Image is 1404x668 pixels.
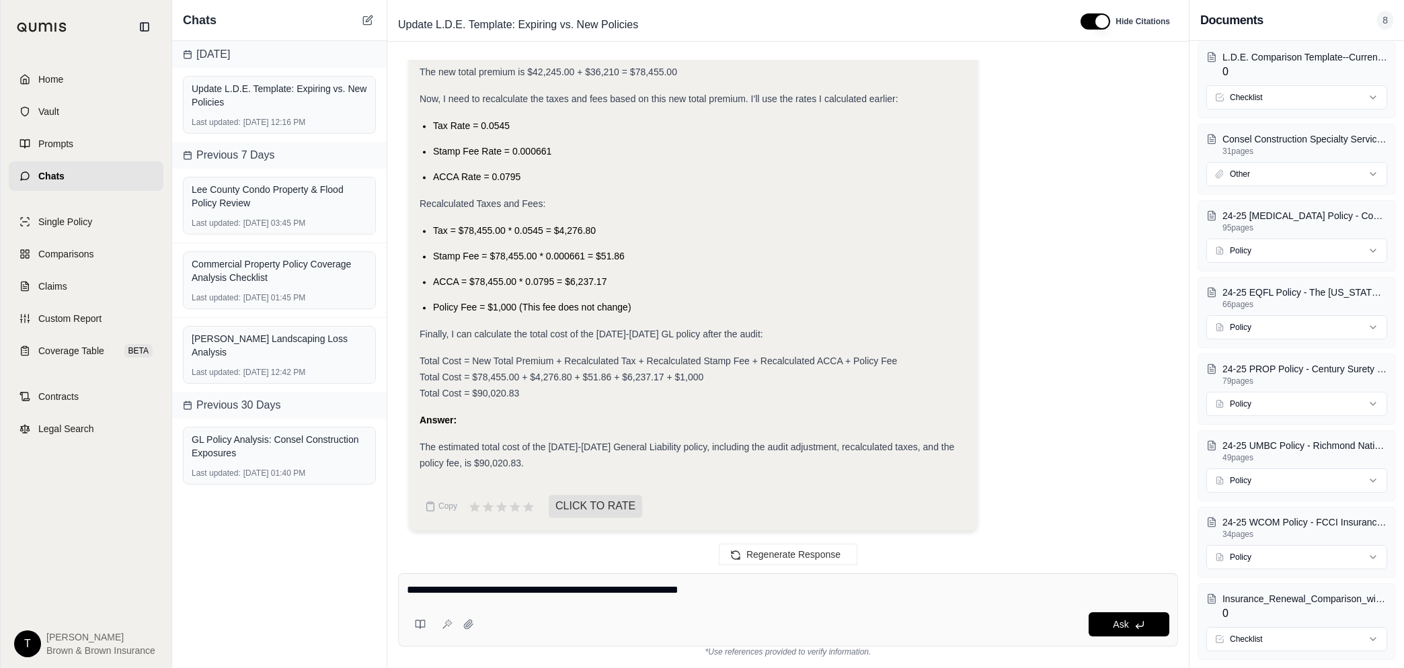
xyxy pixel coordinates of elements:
div: Previous 30 Days [172,392,387,419]
div: [DATE] 01:45 PM [192,292,367,303]
span: Finally, I can calculate the total cost of the [DATE]-[DATE] GL policy after the audit: [420,329,763,339]
p: 49 pages [1222,452,1387,463]
span: Last updated: [192,468,241,478]
p: Consel Construction Specialty Services, Inc - 25-26 Proposal DRAFT.pdf [1222,132,1387,146]
span: Stamp Fee Rate = 0.000661 [433,146,551,157]
p: 24-25 GLIA Policy - Concert Specialty Insurance Company eff 9252024.pdf [1222,209,1387,222]
a: Home [9,65,163,94]
div: 0 [1222,50,1387,80]
p: 66 pages [1222,299,1387,310]
span: ACCA = $78,455.00 * 0.0795 = $6,237.17 [433,276,607,287]
div: Previous 7 Days [172,142,387,169]
div: Edit Title [393,14,1064,36]
button: 24-25 UMBC Policy - Richmond National Insurance Company eff 9252024.pdf49pages [1206,439,1387,463]
p: 24-25 PROP Policy - Century Surety Company eff 9252024.pdf [1222,362,1387,376]
span: Chats [38,169,65,183]
span: Update L.D.E. Template: Expiring vs. New Policies [393,14,643,36]
span: The estimated total cost of the [DATE]-[DATE] General Liability policy, including the audit adjus... [420,442,954,468]
span: Coverage Table [38,344,104,358]
span: Stamp Fee = $78,455.00 * 0.000661 = $51.86 [433,251,625,261]
div: [DATE] 03:45 PM [192,218,367,228]
a: Legal Search [9,414,163,444]
strong: Answer: [420,415,457,425]
a: Prompts [9,129,163,159]
span: [PERSON_NAME] [46,630,155,644]
h3: Documents [1200,11,1263,30]
p: L.D.E. Comparison Template--Current.xlsx [1222,50,1387,64]
span: ACCA Rate = 0.0795 [433,171,520,182]
span: Home [38,73,63,86]
span: Comparisons [38,247,93,261]
p: 34 pages [1222,529,1387,540]
a: Vault [9,97,163,126]
button: Insurance_Renewal_Comparison_with_Premiums.xlsx0 [1206,592,1387,622]
span: Tax Rate = 0.0545 [433,120,510,131]
span: BETA [124,344,153,358]
div: [DATE] [172,41,387,68]
div: [DATE] 12:16 PM [192,117,367,128]
span: The new total premium is $42,245.00 + $36,210 = $78,455.00 [420,67,677,77]
span: Last updated: [192,292,241,303]
span: Contracts [38,390,79,403]
div: [DATE] 01:40 PM [192,468,367,478]
span: Ask [1113,619,1128,630]
button: Copy [420,493,463,519]
span: Total Cost = $78,455.00 + $4,276.80 + $51.86 + $6,237.17 + $1,000 [420,372,703,382]
span: Chats [183,11,217,30]
a: Contracts [9,382,163,411]
span: Policy Fee = $1,000 (This fee does not change) [433,302,631,312]
span: Single Policy [38,215,92,228]
button: Ask [1089,612,1169,636]
span: Total Cost = New Total Premium + Recalculated Tax + Recalculated Stamp Fee + Recalculated ACCA + ... [420,356,897,366]
span: Prompts [38,137,73,151]
span: Recalculated Taxes and Fees: [420,198,545,209]
div: [PERSON_NAME] Landscaping Loss Analysis [192,332,367,359]
div: [DATE] 12:42 PM [192,367,367,378]
span: Now, I need to recalculate the taxes and fees based on this new total premium. I'll use the rates... [420,93,898,104]
p: 24-25 EQFL Policy - The Ohio Casualty Insurance Company.PDF [1222,286,1387,299]
span: Last updated: [192,117,241,128]
span: Hide Citations [1116,16,1170,27]
div: 0 [1222,592,1387,622]
a: Coverage TableBETA [9,336,163,366]
button: 24-25 [MEDICAL_DATA] Policy - Concert Specialty Insurance Company eff 9252024.pdf95pages [1206,209,1387,233]
span: Custom Report [38,312,102,325]
span: CLICK TO RATE [549,495,642,517]
span: Total Cost = $90,020.83 [420,388,519,399]
span: Claims [38,280,67,293]
p: Insurance_Renewal_Comparison_with_Premiums.xlsx [1222,592,1387,606]
p: 24-25 UMBC Policy - Richmond National Insurance Company eff 9252024.pdf [1222,439,1387,452]
span: 8 [1377,11,1393,30]
div: Update L.D.E. Template: Expiring vs. New Policies [192,82,367,109]
span: Brown & Brown Insurance [46,644,155,657]
button: Regenerate Response [719,544,857,565]
button: Consel Construction Specialty Services, Inc - 25-26 Proposal DRAFT.pdf31pages [1206,132,1387,157]
p: 79 pages [1222,376,1387,386]
button: 24-25 WCOM Policy - FCCI Insurance Company eff 9252024.pdf34pages [1206,515,1387,540]
span: Tax = $78,455.00 * 0.0545 = $4,276.80 [433,225,596,236]
span: Vault [38,105,59,118]
span: Copy [438,501,457,511]
div: Commercial Property Policy Coverage Analysis Checklist [192,257,367,284]
button: 24-25 PROP Policy - Century Surety Company eff 9252024.pdf79pages [1206,362,1387,386]
span: Regenerate Response [746,549,841,560]
img: Qumis Logo [17,22,67,32]
div: GL Policy Analysis: Consel Construction Exposures [192,433,367,460]
span: Legal Search [38,422,94,435]
button: L.D.E. Comparison Template--Current.xlsx0 [1206,50,1387,80]
button: Collapse sidebar [134,16,155,38]
button: New Chat [360,12,376,28]
span: Last updated: [192,218,241,228]
a: Chats [9,161,163,191]
p: 24-25 WCOM Policy - FCCI Insurance Company eff 9252024.pdf [1222,515,1387,529]
a: Comparisons [9,239,163,269]
p: 31 pages [1222,146,1387,157]
span: Last updated: [192,367,241,378]
a: Custom Report [9,304,163,333]
div: *Use references provided to verify information. [398,646,1178,657]
p: 95 pages [1222,222,1387,233]
div: Lee County Condo Property & Flood Policy Review [192,183,367,210]
a: Claims [9,272,163,301]
div: T [14,630,41,657]
button: 24-25 EQFL Policy - The [US_STATE] Casualty Insurance Company.PDF66pages [1206,286,1387,310]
